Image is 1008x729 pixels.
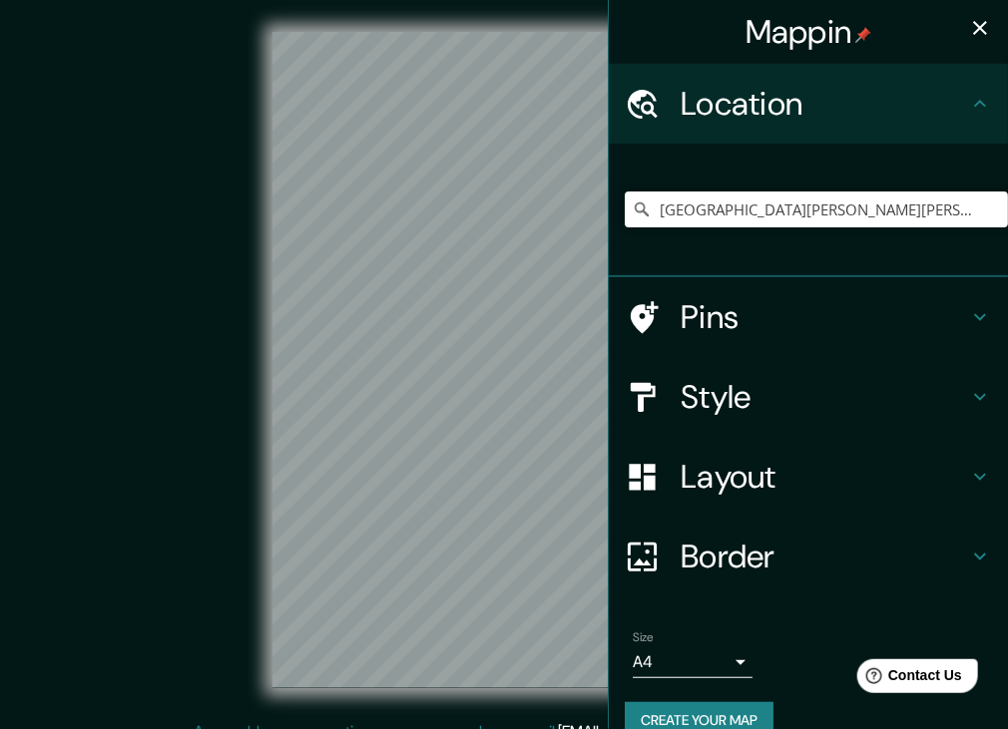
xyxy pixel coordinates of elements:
[830,651,986,707] iframe: Help widget launcher
[272,32,737,688] canvas: Map
[633,646,753,678] div: A4
[681,457,968,497] h4: Layout
[609,517,1008,596] div: Border
[609,277,1008,357] div: Pins
[681,84,968,124] h4: Location
[633,629,654,646] label: Size
[681,297,968,337] h4: Pins
[681,377,968,417] h4: Style
[609,437,1008,517] div: Layout
[625,191,1008,227] input: Pick your city or area
[609,357,1008,437] div: Style
[746,12,872,52] h4: Mappin
[681,537,968,576] h4: Border
[855,27,871,43] img: pin-icon.png
[609,64,1008,144] div: Location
